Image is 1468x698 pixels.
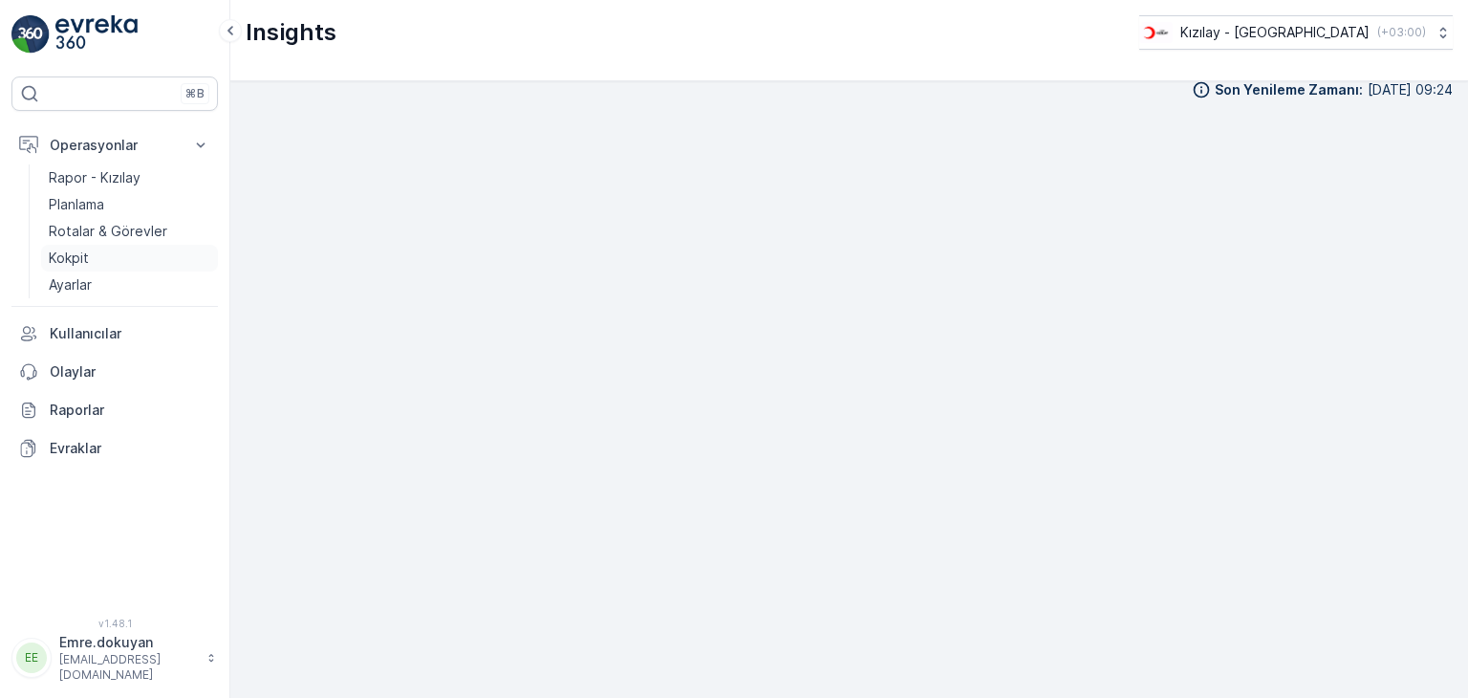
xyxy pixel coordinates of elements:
p: Olaylar [50,362,210,382]
a: Rapor - Kızılay [41,164,218,191]
button: Operasyonlar [11,126,218,164]
p: Planlama [49,195,104,214]
p: Operasyonlar [50,136,180,155]
p: Rapor - Kızılay [49,168,140,187]
p: Kokpit [49,249,89,268]
button: EEEmre.dokuyan[EMAIL_ADDRESS][DOMAIN_NAME] [11,633,218,683]
a: Kokpit [41,245,218,272]
p: Ayarlar [49,275,92,294]
p: Kullanıcılar [50,324,210,343]
div: EE [16,643,47,673]
img: logo_light-DOdMpM7g.png [55,15,138,54]
span: v 1.48.1 [11,618,218,629]
img: logo [11,15,50,54]
p: Kızılay - [GEOGRAPHIC_DATA] [1180,23,1370,42]
p: Rotalar & Görevler [49,222,167,241]
a: Raporlar [11,391,218,429]
p: [EMAIL_ADDRESS][DOMAIN_NAME] [59,652,197,683]
a: Olaylar [11,353,218,391]
button: Kızılay - [GEOGRAPHIC_DATA](+03:00) [1139,15,1453,50]
p: ( +03:00 ) [1377,25,1426,40]
p: Evraklar [50,439,210,458]
a: Planlama [41,191,218,218]
p: Son Yenileme Zamanı : [1215,80,1363,99]
a: Ayarlar [41,272,218,298]
p: Emre.dokuyan [59,633,197,652]
a: Evraklar [11,429,218,468]
p: Raporlar [50,401,210,420]
a: Kullanıcılar [11,315,218,353]
a: Rotalar & Görevler [41,218,218,245]
img: k%C4%B1z%C4%B1lay_D5CCths_t1JZB0k.png [1139,22,1173,43]
p: [DATE] 09:24 [1368,80,1453,99]
p: Insights [246,17,336,48]
p: ⌘B [185,86,205,101]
